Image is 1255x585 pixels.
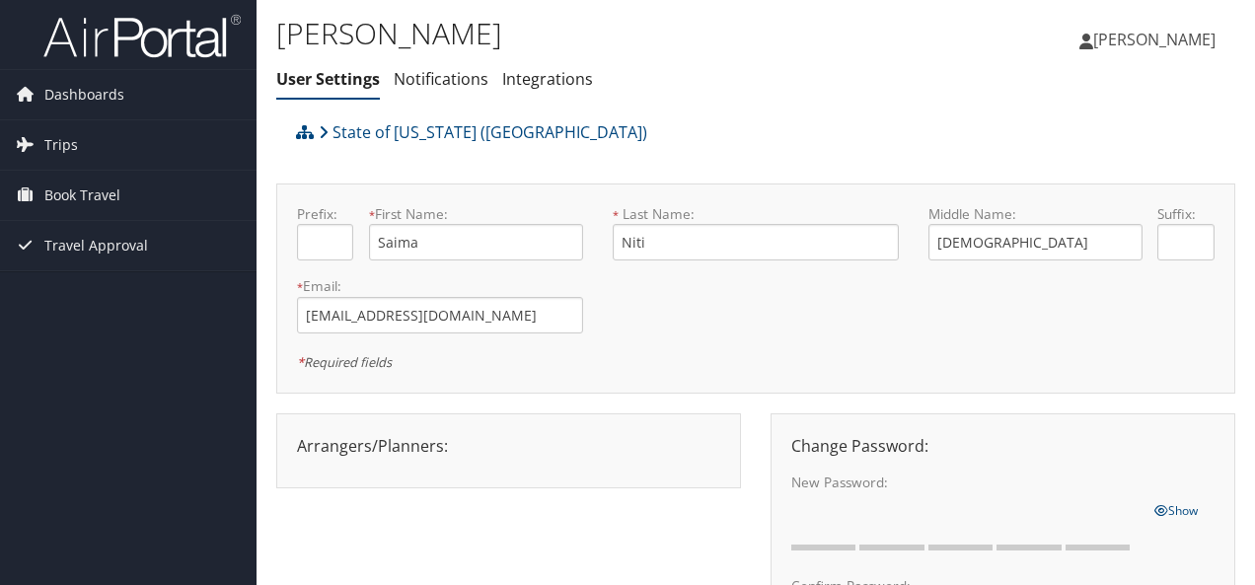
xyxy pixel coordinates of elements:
[297,353,392,371] em: Required fields
[394,68,488,90] a: Notifications
[1093,29,1216,50] span: [PERSON_NAME]
[776,434,1229,458] div: Change Password:
[276,68,380,90] a: User Settings
[44,221,148,270] span: Travel Approval
[928,204,1143,224] label: Middle Name:
[369,204,583,224] label: First Name:
[502,68,593,90] a: Integrations
[1154,498,1198,520] a: Show
[613,204,899,224] label: Last Name:
[44,70,124,119] span: Dashboards
[276,13,916,54] h1: [PERSON_NAME]
[791,473,1139,492] label: New Password:
[319,112,647,152] a: State of [US_STATE] ([GEOGRAPHIC_DATA])
[1157,204,1214,224] label: Suffix:
[1154,502,1198,519] span: Show
[44,120,78,170] span: Trips
[1079,10,1235,69] a: [PERSON_NAME]
[297,276,583,296] label: Email:
[43,13,241,59] img: airportal-logo.png
[282,434,735,458] div: Arrangers/Planners:
[44,171,120,220] span: Book Travel
[297,204,353,224] label: Prefix:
